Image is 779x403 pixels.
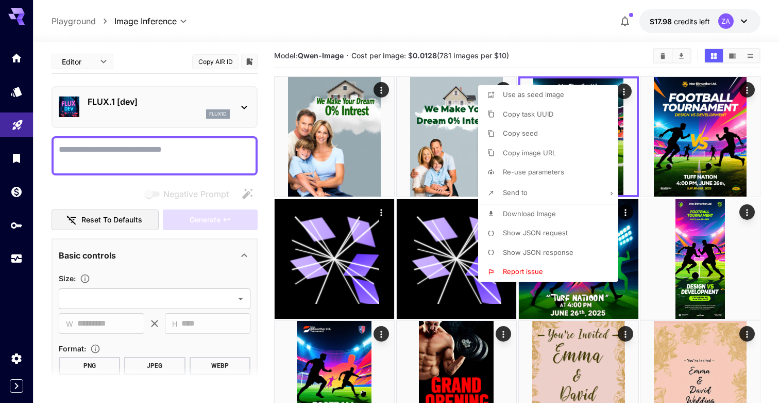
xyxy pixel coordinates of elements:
[503,129,538,137] span: Copy seed
[503,229,568,237] span: Show JSON request
[503,209,556,218] span: Download Image
[503,110,553,118] span: Copy task UUID
[503,267,543,276] span: Report issue
[503,90,564,99] span: Use as seed image
[503,168,564,176] span: Re-use parameters
[503,149,556,157] span: Copy image URL
[503,188,528,197] span: Send to
[503,248,573,256] span: Show JSON response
